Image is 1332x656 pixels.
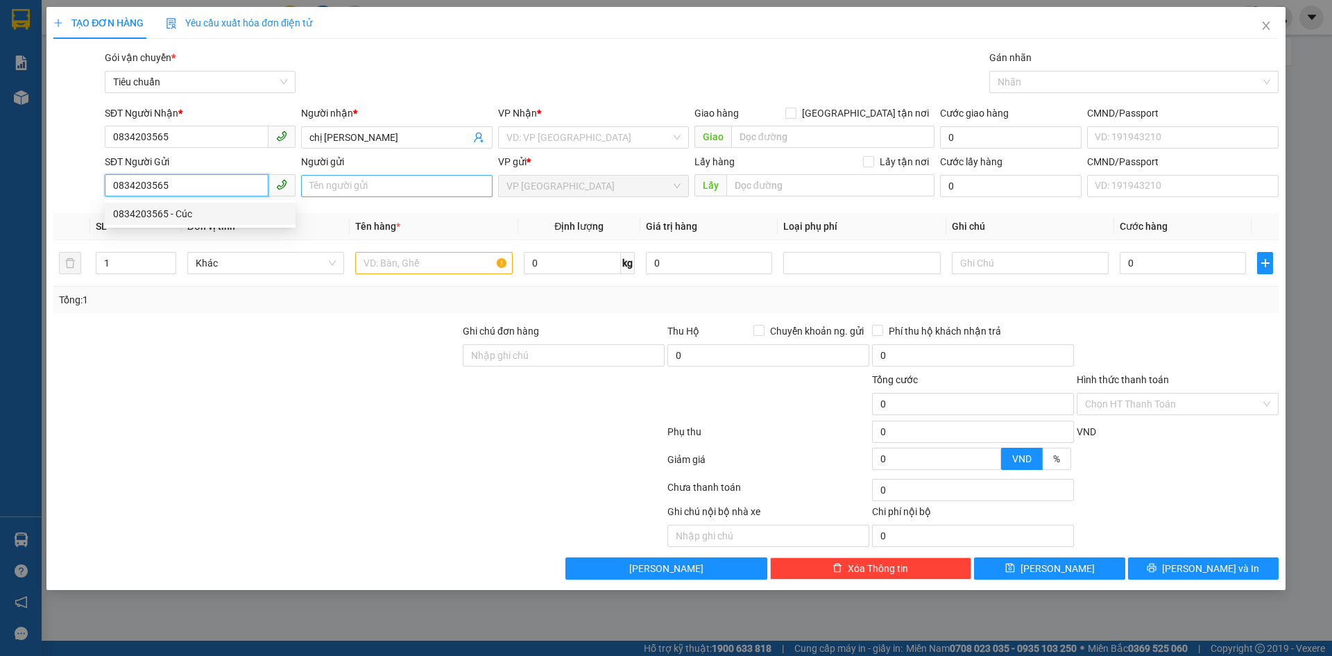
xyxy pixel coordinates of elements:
[565,557,767,580] button: [PERSON_NAME]
[473,132,484,143] span: user-add
[1128,557,1279,580] button: printer[PERSON_NAME] và In
[96,221,107,232] span: SL
[1147,563,1156,574] span: printer
[105,52,176,63] span: Gói vận chuyển
[694,156,735,167] span: Lấy hàng
[940,126,1082,149] input: Cước giao hàng
[196,253,336,274] span: Khác
[498,108,537,119] span: VP Nhận
[872,374,918,385] span: Tổng cước
[667,525,869,547] input: Nhập ghi chú
[53,18,63,28] span: plus
[694,108,739,119] span: Giao hàng
[113,206,287,221] div: 0834203565 - Cúc
[498,154,689,169] div: VP gửi
[940,175,1082,197] input: Cước lấy hàng
[646,252,772,274] input: 0
[1077,374,1169,385] label: Hình thức thanh toán
[113,72,287,92] span: Tiêu chuẩn
[105,154,296,169] div: SĐT Người Gửi
[166,17,312,28] span: Yêu cầu xuất hóa đơn điện tử
[105,203,296,225] div: 0834203565 - Cúc
[1120,221,1168,232] span: Cước hàng
[666,452,871,476] div: Giảm giá
[667,504,869,525] div: Ghi chú nội bộ nhà xe
[778,213,946,240] th: Loại phụ phí
[666,480,871,504] div: Chưa thanh toán
[694,126,731,148] span: Giao
[355,252,512,274] input: VD: Bàn, Ghế
[1162,561,1259,576] span: [PERSON_NAME] và In
[770,557,972,580] button: deleteXóa Thông tin
[629,561,703,576] span: [PERSON_NAME]
[952,252,1109,274] input: Ghi Chú
[506,176,681,196] span: VP Đà Lạt
[621,252,635,274] span: kg
[301,106,492,121] div: Người nhận
[974,557,1125,580] button: save[PERSON_NAME]
[731,126,934,148] input: Dọc đường
[59,252,81,274] button: delete
[940,108,1009,119] label: Cước giao hàng
[666,424,871,448] div: Phụ thu
[874,154,934,169] span: Lấy tận nơi
[301,154,492,169] div: Người gửi
[53,17,144,28] span: TẠO ĐƠN HÀNG
[276,179,287,190] span: phone
[883,323,1007,339] span: Phí thu hộ khách nhận trả
[463,326,539,337] label: Ghi chú đơn hàng
[276,131,287,142] span: phone
[1087,106,1278,121] div: CMND/Passport
[872,504,1074,525] div: Chi phí nội bộ
[1053,453,1060,464] span: %
[554,221,604,232] span: Định lượng
[646,221,697,232] span: Giá trị hàng
[1077,426,1096,437] span: VND
[1261,20,1272,31] span: close
[694,174,726,196] span: Lấy
[765,323,869,339] span: Chuyển khoản ng. gửi
[832,563,842,574] span: delete
[1087,154,1278,169] div: CMND/Passport
[105,106,296,121] div: SĐT Người Nhận
[1012,453,1032,464] span: VND
[940,156,1002,167] label: Cước lấy hàng
[59,292,514,308] div: Tổng: 1
[667,326,699,337] span: Thu Hộ
[726,174,934,196] input: Dọc đường
[848,561,908,576] span: Xóa Thông tin
[946,213,1114,240] th: Ghi chú
[1257,252,1272,274] button: plus
[1247,7,1286,46] button: Close
[166,18,177,29] img: icon
[463,344,665,367] input: Ghi chú đơn hàng
[1021,561,1095,576] span: [PERSON_NAME]
[1258,258,1272,269] span: plus
[796,106,934,121] span: [GEOGRAPHIC_DATA] tận nơi
[1005,563,1015,574] span: save
[355,221,400,232] span: Tên hàng
[989,52,1032,63] label: Gán nhãn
